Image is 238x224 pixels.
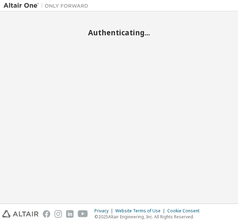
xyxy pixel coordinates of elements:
[2,210,39,218] img: altair_logo.svg
[66,210,74,218] img: linkedin.svg
[4,2,92,9] img: Altair One
[94,214,204,220] p: © 2025 Altair Engineering, Inc. All Rights Reserved.
[4,28,234,37] h2: Authenticating...
[167,208,204,214] div: Cookie Consent
[94,208,115,214] div: Privacy
[115,208,167,214] div: Website Terms of Use
[78,210,88,218] img: youtube.svg
[54,210,62,218] img: instagram.svg
[43,210,50,218] img: facebook.svg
